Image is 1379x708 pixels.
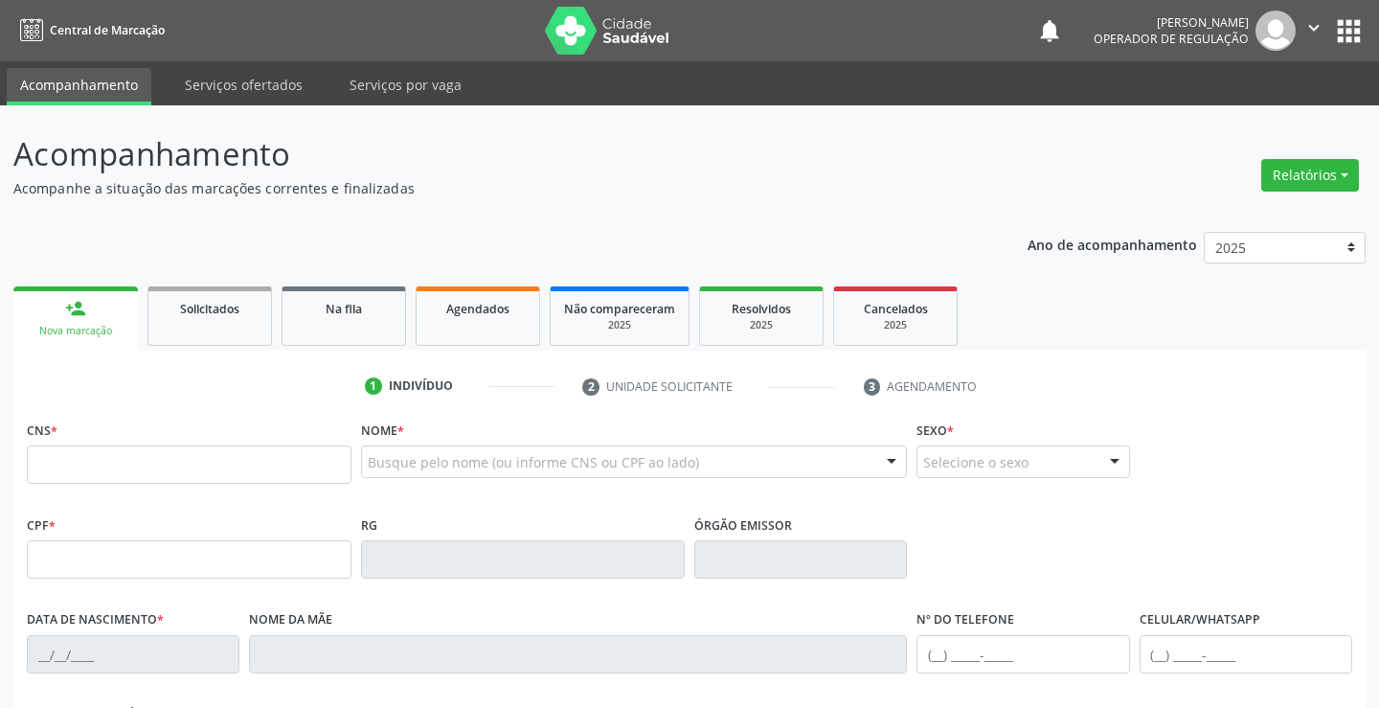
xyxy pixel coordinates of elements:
span: Cancelados [864,301,928,317]
input: __/__/____ [27,635,239,674]
div: [PERSON_NAME] [1094,14,1249,31]
span: Central de Marcação [50,22,165,38]
a: Serviços por vaga [336,68,475,102]
p: Ano de acompanhamento [1028,232,1197,256]
label: Nome [361,416,404,445]
i:  [1303,17,1324,38]
span: Solicitados [180,301,239,317]
div: 2025 [564,318,675,332]
div: person_add [65,298,86,319]
label: Nome da mãe [249,605,332,635]
p: Acompanhe a situação das marcações correntes e finalizadas [13,178,960,198]
div: 2025 [848,318,943,332]
label: RG [361,511,377,540]
p: Acompanhamento [13,130,960,178]
button: apps [1332,14,1366,48]
a: Central de Marcação [13,14,165,46]
span: Operador de regulação [1094,31,1249,47]
span: Agendados [446,301,509,317]
div: 1 [365,377,382,395]
input: (__) _____-_____ [916,635,1129,674]
img: img [1255,11,1296,51]
a: Serviços ofertados [171,68,316,102]
span: Busque pelo nome (ou informe CNS ou CPF ao lado) [368,452,699,472]
span: Resolvidos [732,301,791,317]
label: Órgão emissor [694,511,792,540]
span: Na fila [326,301,362,317]
div: Nova marcação [27,324,124,338]
label: Celular/WhatsApp [1140,605,1260,635]
div: Indivíduo [389,377,453,395]
label: CNS [27,416,57,445]
span: Selecione o sexo [923,452,1029,472]
span: Não compareceram [564,301,675,317]
button: Relatórios [1261,159,1359,192]
a: Acompanhamento [7,68,151,105]
label: CPF [27,511,56,540]
button:  [1296,11,1332,51]
label: Nº do Telefone [916,605,1014,635]
label: Data de nascimento [27,605,164,635]
input: (__) _____-_____ [1140,635,1352,674]
button: notifications [1036,17,1063,44]
label: Sexo [916,416,954,445]
div: 2025 [713,318,809,332]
